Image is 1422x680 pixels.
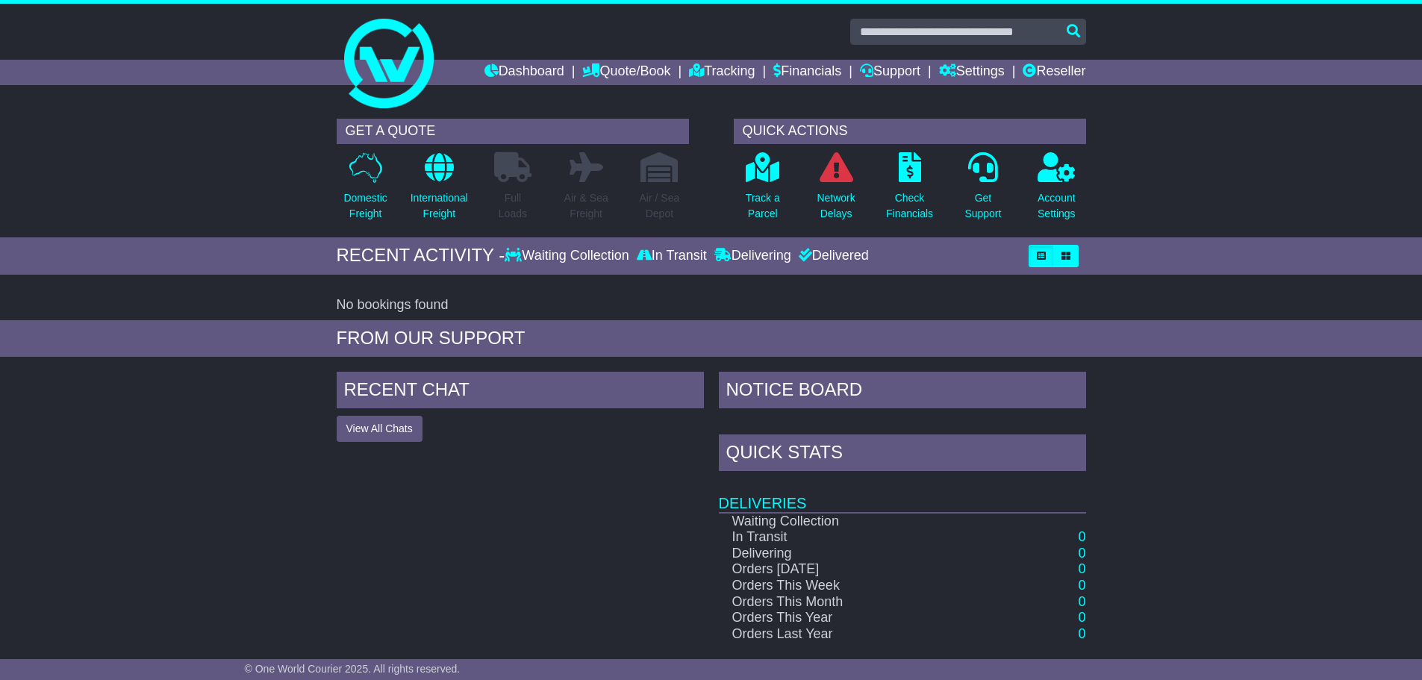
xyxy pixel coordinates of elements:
a: 0 [1078,610,1085,625]
td: Waiting Collection [719,513,950,530]
div: Quick Stats [719,434,1086,475]
a: Reseller [1023,60,1085,85]
a: GetSupport [964,152,1002,230]
p: Track a Parcel [746,190,780,222]
div: QUICK ACTIONS [734,119,1086,144]
td: Deliveries [719,475,1086,513]
p: Account Settings [1038,190,1076,222]
div: RECENT CHAT [337,372,704,412]
a: 0 [1078,529,1085,544]
p: Air / Sea Depot [640,190,680,222]
td: Orders This Week [719,578,950,594]
td: Orders This Month [719,594,950,611]
div: FROM OUR SUPPORT [337,328,1086,349]
a: 0 [1078,626,1085,641]
div: No bookings found [337,297,1086,314]
p: Check Financials [886,190,933,222]
div: Delivered [795,248,869,264]
p: Full Loads [494,190,531,222]
a: Dashboard [484,60,564,85]
a: 0 [1078,546,1085,561]
td: Finances [719,642,1086,680]
td: In Transit [719,529,950,546]
div: Delivering [711,248,795,264]
a: Settings [939,60,1005,85]
a: DomesticFreight [343,152,387,230]
p: Get Support [964,190,1001,222]
div: In Transit [633,248,711,264]
p: Air & Sea Freight [564,190,608,222]
button: View All Chats [337,416,422,442]
a: 0 [1078,594,1085,609]
a: 0 [1078,561,1085,576]
td: Orders This Year [719,610,950,626]
p: International Freight [411,190,468,222]
a: Financials [773,60,841,85]
td: Orders [DATE] [719,561,950,578]
a: Tracking [689,60,755,85]
div: RECENT ACTIVITY - [337,245,505,266]
a: Track aParcel [745,152,781,230]
a: AccountSettings [1037,152,1076,230]
td: Orders Last Year [719,626,950,643]
p: Network Delays [817,190,855,222]
a: 0 [1078,578,1085,593]
p: Domestic Freight [343,190,387,222]
a: Quote/Book [582,60,670,85]
a: CheckFinancials [885,152,934,230]
a: InternationalFreight [410,152,469,230]
div: NOTICE BOARD [719,372,1086,412]
span: © One World Courier 2025. All rights reserved. [245,663,461,675]
div: Waiting Collection [505,248,632,264]
a: Support [860,60,920,85]
a: NetworkDelays [816,152,855,230]
div: GET A QUOTE [337,119,689,144]
td: Delivering [719,546,950,562]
